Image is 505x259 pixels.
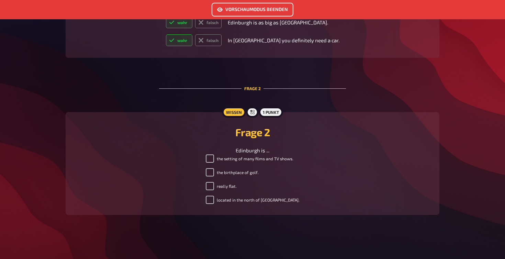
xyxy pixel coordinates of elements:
[74,126,431,138] h2: Frage 2
[195,17,222,28] label: falsch
[236,147,269,153] span: Edinburgh is ...
[159,69,346,108] div: Frage 2
[206,182,237,190] label: really flat.
[206,168,259,176] label: the birthplace of golf.
[259,107,283,118] div: 1 Punkt
[212,3,293,17] a: Vorschaumodus beenden
[222,107,246,118] div: Wissen
[228,19,339,26] p: Edinburgh is as big as [GEOGRAPHIC_DATA].
[228,36,339,44] p: In [GEOGRAPHIC_DATA] you definitely need a car.
[206,154,293,163] label: the setting of many films and TV shows.
[166,34,192,46] label: wahr
[206,196,300,204] label: located in the north of [GEOGRAPHIC_DATA].
[195,34,222,46] label: falsch
[166,17,192,28] label: wahr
